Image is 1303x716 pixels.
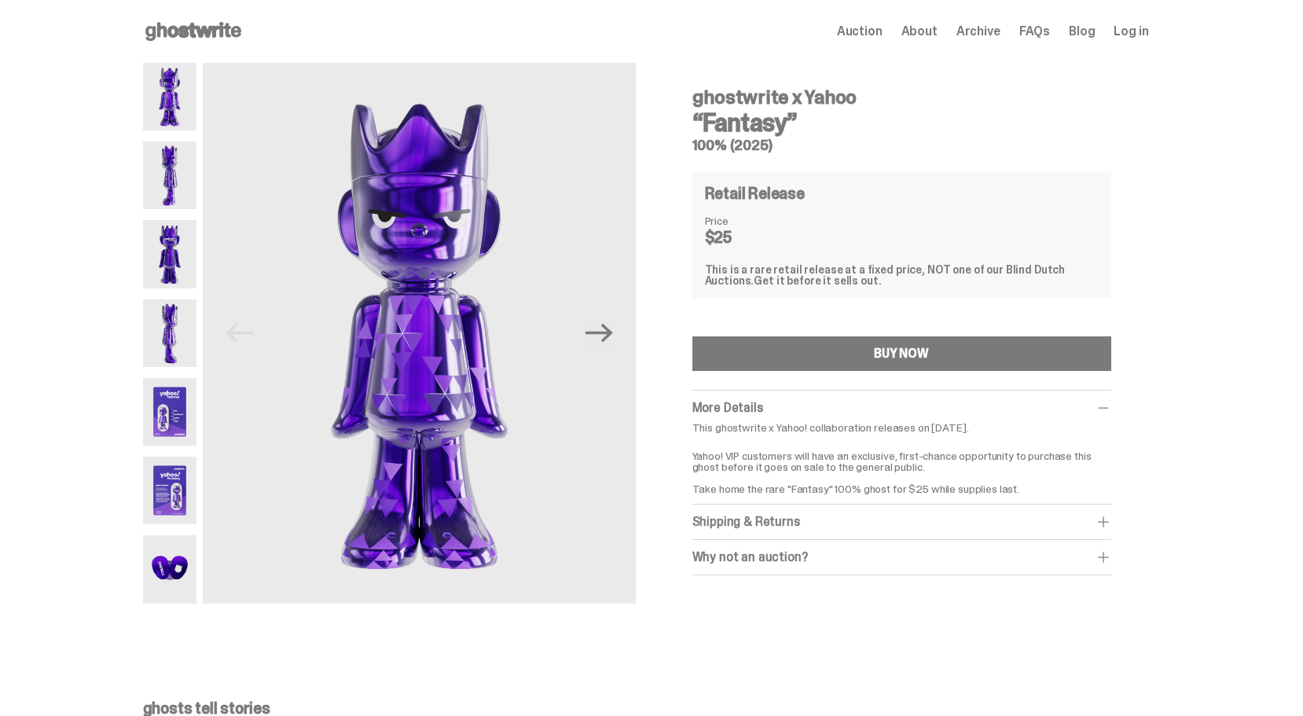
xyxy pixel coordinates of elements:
img: Yahoo-HG---3.png [143,220,197,288]
button: Next [582,316,617,351]
img: Yahoo-HG---1.png [143,63,197,130]
a: FAQs [1019,25,1050,38]
img: Yahoo-HG---5.png [143,378,197,446]
img: Yahoo-HG---2.png [143,141,197,209]
a: Auction [837,25,883,38]
h5: 100% (2025) [692,138,1111,152]
h3: “Fantasy” [692,110,1111,135]
div: Shipping & Returns [692,514,1111,530]
h4: ghostwrite x Yahoo [692,88,1111,107]
a: About [901,25,938,38]
dt: Price [705,215,784,226]
button: BUY NOW [692,336,1111,371]
div: Why not an auction? [692,549,1111,565]
span: Get it before it sells out. [754,274,881,288]
img: Yahoo-HG---7.png [143,535,197,603]
img: Yahoo-HG---4.png [143,299,197,367]
a: Log in [1114,25,1148,38]
a: Archive [956,25,1000,38]
img: Yahoo-HG---1.png [203,63,635,604]
p: This ghostwrite x Yahoo! collaboration releases on [DATE]. [692,422,1111,433]
div: This is a rare retail release at a fixed price, NOT one of our Blind Dutch Auctions. [705,264,1099,286]
h4: Retail Release [705,185,805,201]
img: Yahoo-HG---6.png [143,457,197,524]
div: BUY NOW [874,347,929,360]
p: Yahoo! VIP customers will have an exclusive, first-chance opportunity to purchase this ghost befo... [692,439,1111,494]
dd: $25 [705,229,784,245]
span: More Details [692,399,763,416]
a: Blog [1069,25,1095,38]
p: ghosts tell stories [143,700,1149,716]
